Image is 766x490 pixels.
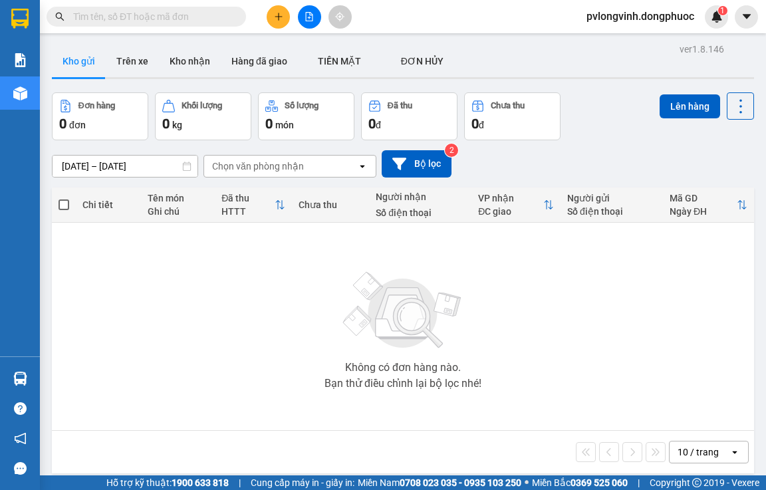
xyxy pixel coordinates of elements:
button: Chưa thu0đ [464,92,561,140]
span: notification [14,432,27,445]
span: message [14,462,27,475]
button: file-add [298,5,321,29]
span: plus [274,12,283,21]
svg: open [357,161,368,172]
div: Tên món [148,193,208,203]
div: Chưa thu [491,101,525,110]
button: aim [328,5,352,29]
img: solution-icon [13,53,27,67]
span: | [239,475,241,490]
span: đ [479,120,484,130]
div: Số lượng [285,101,319,110]
div: VP nhận [478,193,543,203]
th: Toggle SortBy [215,187,292,223]
button: Kho nhận [159,45,221,77]
span: 0 [471,116,479,132]
span: Miền Bắc [532,475,628,490]
div: Không có đơn hàng nào. [345,362,461,373]
img: logo-vxr [11,9,29,29]
div: Ngày ĐH [670,206,737,217]
div: Số điện thoại [376,207,465,218]
span: 0 [162,116,170,132]
div: Người nhận [376,191,465,202]
div: Người gửi [567,193,656,203]
div: 10 / trang [678,445,719,459]
div: ĐC giao [478,206,543,217]
button: Trên xe [106,45,159,77]
span: caret-down [741,11,753,23]
span: pvlongvinh.dongphuoc [576,8,705,25]
span: ⚪️ [525,480,529,485]
div: Ghi chú [148,206,208,217]
span: file-add [305,12,314,21]
button: caret-down [735,5,758,29]
button: Đơn hàng0đơn [52,92,148,140]
th: Toggle SortBy [663,187,754,223]
span: kg [172,120,182,130]
input: Select a date range. [53,156,197,177]
span: 1 [720,6,725,15]
button: Bộ lọc [382,150,451,178]
div: Đã thu [388,101,412,110]
span: | [638,475,640,490]
img: warehouse-icon [13,86,27,100]
sup: 1 [718,6,727,15]
span: aim [335,12,344,21]
button: Kho gửi [52,45,106,77]
th: Toggle SortBy [471,187,561,223]
span: copyright [692,478,702,487]
img: icon-new-feature [711,11,723,23]
span: Hỗ trợ kỹ thuật: [106,475,229,490]
strong: 1900 633 818 [172,477,229,488]
div: Chọn văn phòng nhận [212,160,304,173]
span: đ [376,120,381,130]
span: 0 [368,116,376,132]
div: Khối lượng [182,101,222,110]
strong: 0369 525 060 [571,477,628,488]
button: Đã thu0đ [361,92,457,140]
sup: 2 [445,144,458,157]
span: ĐƠN HỦY [401,56,444,66]
button: plus [267,5,290,29]
span: TIỀN MẶT [318,56,361,66]
span: question-circle [14,402,27,415]
svg: open [729,447,740,457]
div: Chưa thu [299,199,362,210]
div: Đơn hàng [78,101,115,110]
div: Đã thu [221,193,275,203]
span: Cung cấp máy in - giấy in: [251,475,354,490]
div: Bạn thử điều chỉnh lại bộ lọc nhé! [324,378,481,389]
button: Lên hàng [660,94,720,118]
span: search [55,12,64,21]
span: 0 [265,116,273,132]
span: 0 [59,116,66,132]
div: HTTT [221,206,275,217]
div: Chi tiết [82,199,134,210]
span: đơn [69,120,86,130]
img: warehouse-icon [13,372,27,386]
input: Tìm tên, số ĐT hoặc mã đơn [73,9,230,24]
button: Khối lượng0kg [155,92,251,140]
img: svg+xml;base64,PHN2ZyBjbGFzcz0ibGlzdC1wbHVnX19zdmciIHhtbG5zPSJodHRwOi8vd3d3LnczLm9yZy8yMDAwL3N2Zy... [336,264,469,357]
button: Số lượng0món [258,92,354,140]
span: món [275,120,294,130]
button: Hàng đã giao [221,45,298,77]
div: Mã GD [670,193,737,203]
div: ver 1.8.146 [680,42,724,57]
span: Miền Nam [358,475,521,490]
strong: 0708 023 035 - 0935 103 250 [400,477,521,488]
div: Số điện thoại [567,206,656,217]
